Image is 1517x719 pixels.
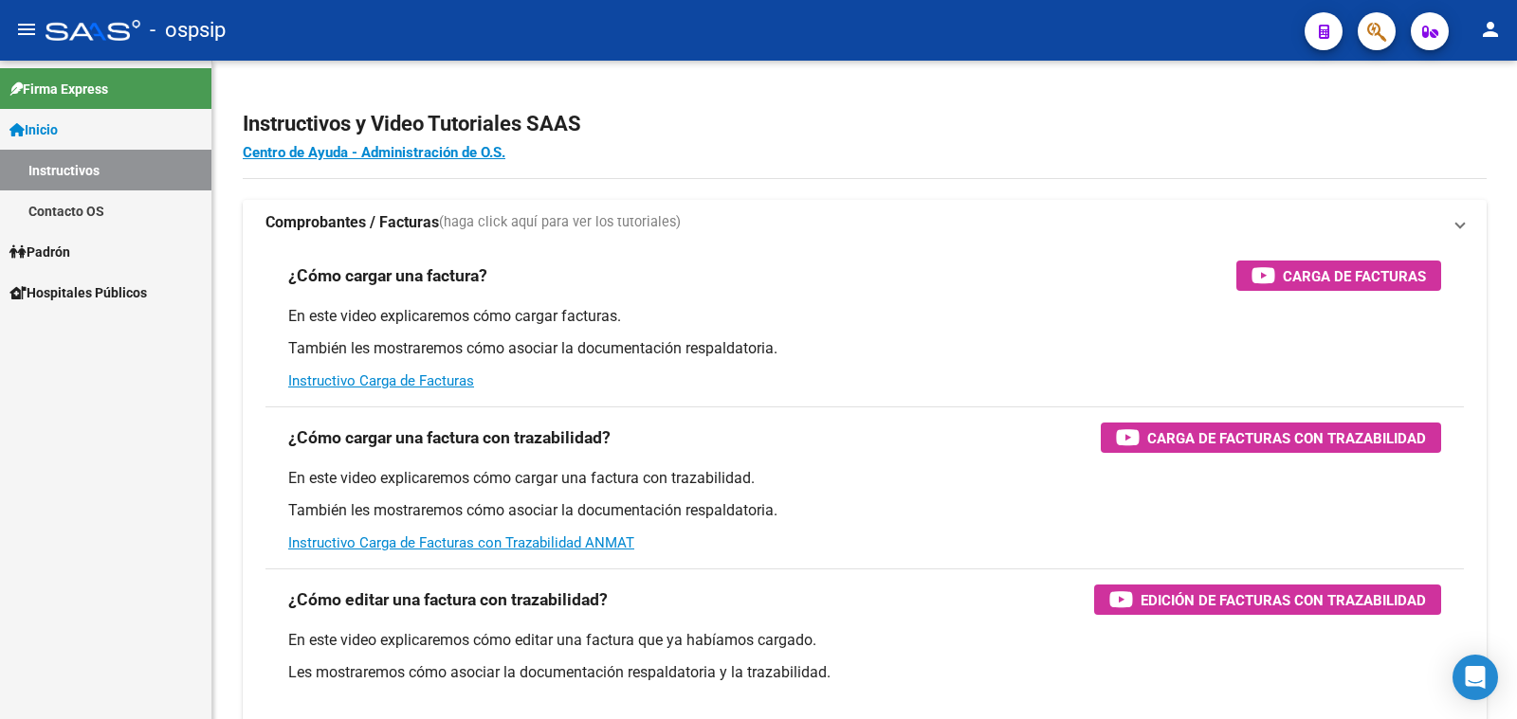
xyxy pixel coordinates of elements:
[288,662,1441,683] p: Les mostraremos cómo asociar la documentación respaldatoria y la trazabilidad.
[288,338,1441,359] p: También les mostraremos cómo asociar la documentación respaldatoria.
[9,282,147,303] span: Hospitales Públicos
[288,500,1441,521] p: También les mostraremos cómo asociar la documentación respaldatoria.
[439,212,681,233] span: (haga click aquí para ver los tutoriales)
[288,534,634,551] a: Instructivo Carga de Facturas con Trazabilidad ANMAT
[1147,426,1426,450] span: Carga de Facturas con Trazabilidad
[15,18,38,41] mat-icon: menu
[1479,18,1502,41] mat-icon: person
[1283,264,1426,288] span: Carga de Facturas
[1236,261,1441,291] button: Carga de Facturas
[9,119,58,140] span: Inicio
[288,372,474,389] a: Instructivo Carga de Facturas
[288,468,1441,489] p: En este video explicaremos cómo cargar una factura con trazabilidad.
[1094,584,1441,615] button: Edición de Facturas con Trazabilidad
[288,424,611,451] h3: ¿Cómo cargar una factura con trazabilidad?
[288,630,1441,651] p: En este video explicaremos cómo editar una factura que ya habíamos cargado.
[288,262,487,289] h3: ¿Cómo cargar una factura?
[265,212,439,233] strong: Comprobantes / Facturas
[9,242,70,262] span: Padrón
[243,200,1487,245] mat-expansion-panel-header: Comprobantes / Facturas(haga click aquí para ver los tutoriales)
[288,306,1441,327] p: En este video explicaremos cómo cargar facturas.
[1453,655,1498,700] div: Open Intercom Messenger
[243,144,505,161] a: Centro de Ayuda - Administración de O.S.
[150,9,226,51] span: - ospsip
[1101,422,1441,453] button: Carga de Facturas con Trazabilidad
[288,586,608,613] h3: ¿Cómo editar una factura con trazabilidad?
[9,79,108,99] span: Firma Express
[1141,588,1426,612] span: Edición de Facturas con Trazabilidad
[243,106,1487,142] h2: Instructivos y Video Tutoriales SAAS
